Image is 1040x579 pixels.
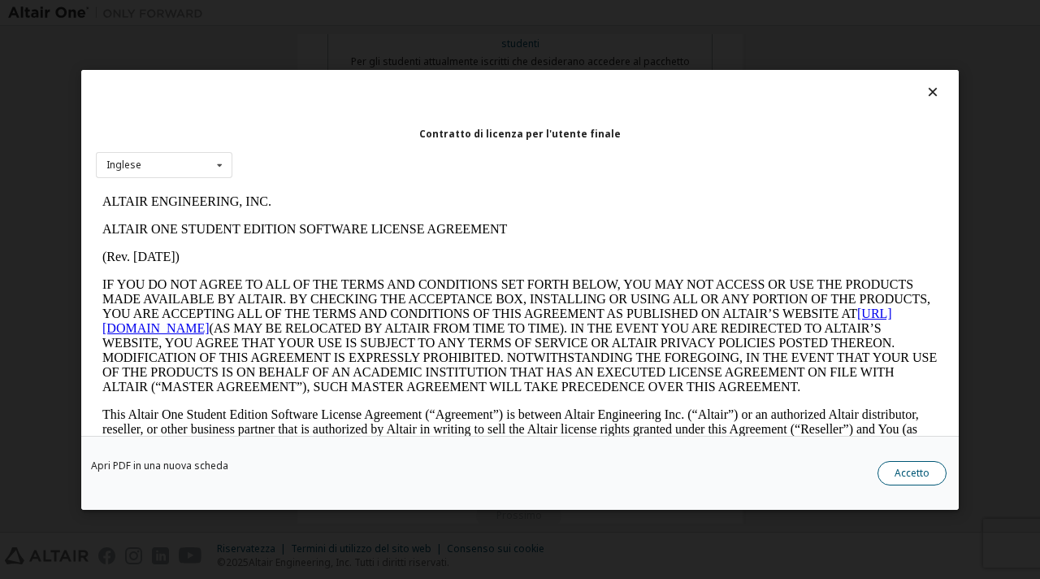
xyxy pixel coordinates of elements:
p: (Rev. [DATE]) [6,62,842,76]
font: Inglese [106,158,141,172]
font: Accetto [895,465,929,479]
font: Contratto di licenza per l'utente finale [419,126,621,140]
a: Apri PDF in una nuova scheda [91,460,228,470]
p: ALTAIR ONE STUDENT EDITION SOFTWARE LICENSE AGREEMENT [6,34,842,49]
p: IF YOU DO NOT AGREE TO ALL OF THE TERMS AND CONDITIONS SET FORTH BELOW, YOU MAY NOT ACCESS OR USE... [6,89,842,207]
p: ALTAIR ENGINEERING, INC. [6,7,842,21]
font: Apri PDF in una nuova scheda [91,458,228,472]
a: [URL][DOMAIN_NAME] [6,119,796,147]
p: This Altair One Student Edition Software License Agreement (“Agreement”) is between Altair Engine... [6,220,842,278]
button: Accetto [877,460,947,485]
